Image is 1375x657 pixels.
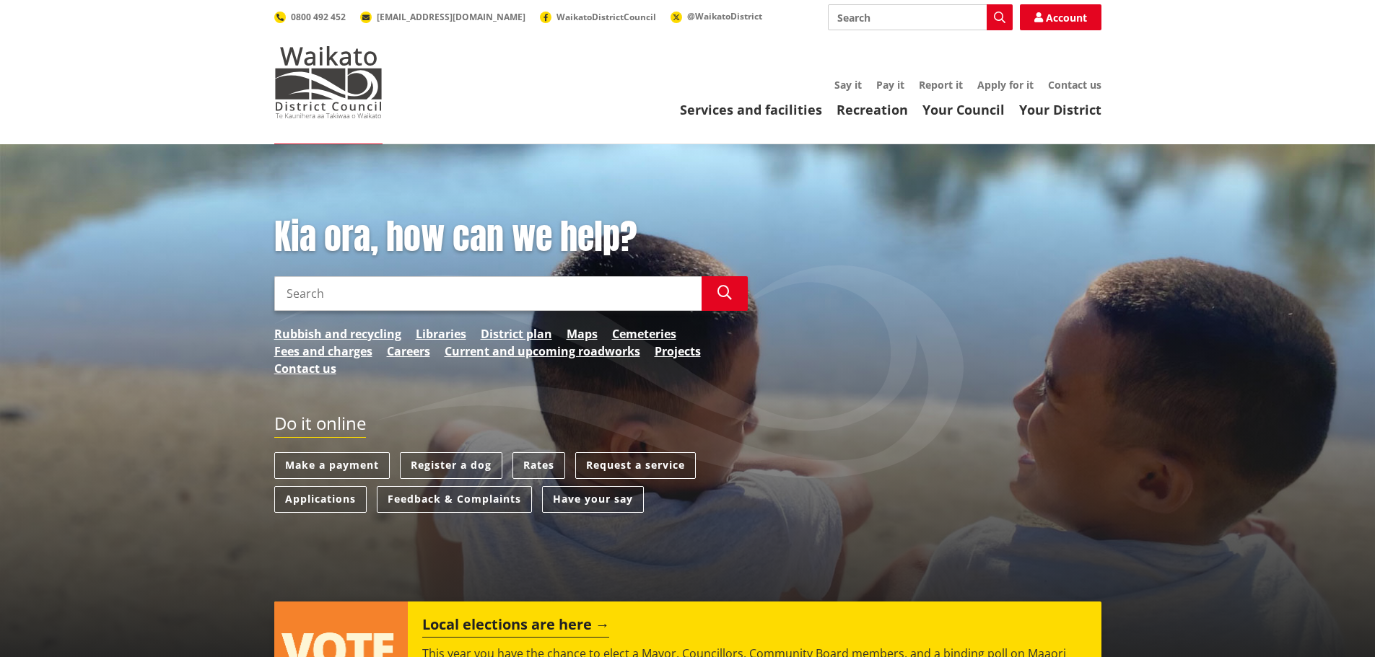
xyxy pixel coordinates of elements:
[655,343,701,360] a: Projects
[274,343,372,360] a: Fees and charges
[540,11,656,23] a: WaikatoDistrictCouncil
[274,276,702,311] input: Search input
[377,11,525,23] span: [EMAIL_ADDRESS][DOMAIN_NAME]
[828,4,1013,30] input: Search input
[422,616,609,638] h2: Local elections are here
[481,325,552,343] a: District plan
[612,325,676,343] a: Cemeteries
[274,325,401,343] a: Rubbish and recycling
[556,11,656,23] span: WaikatoDistrictCouncil
[1020,4,1101,30] a: Account
[512,452,565,479] a: Rates
[837,101,908,118] a: Recreation
[876,78,904,92] a: Pay it
[274,360,336,377] a: Contact us
[687,10,762,22] span: @WaikatoDistrict
[542,486,644,513] a: Have your say
[416,325,466,343] a: Libraries
[977,78,1034,92] a: Apply for it
[291,11,346,23] span: 0800 492 452
[360,11,525,23] a: [EMAIL_ADDRESS][DOMAIN_NAME]
[274,11,346,23] a: 0800 492 452
[671,10,762,22] a: @WaikatoDistrict
[445,343,640,360] a: Current and upcoming roadworks
[922,101,1005,118] a: Your Council
[274,486,367,513] a: Applications
[834,78,862,92] a: Say it
[575,452,696,479] a: Request a service
[1048,78,1101,92] a: Contact us
[680,101,822,118] a: Services and facilities
[274,46,383,118] img: Waikato District Council - Te Kaunihera aa Takiwaa o Waikato
[274,452,390,479] a: Make a payment
[1019,101,1101,118] a: Your District
[377,486,532,513] a: Feedback & Complaints
[274,216,748,258] h1: Kia ora, how can we help?
[919,78,963,92] a: Report it
[274,413,366,438] h2: Do it online
[567,325,598,343] a: Maps
[387,343,430,360] a: Careers
[400,452,502,479] a: Register a dog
